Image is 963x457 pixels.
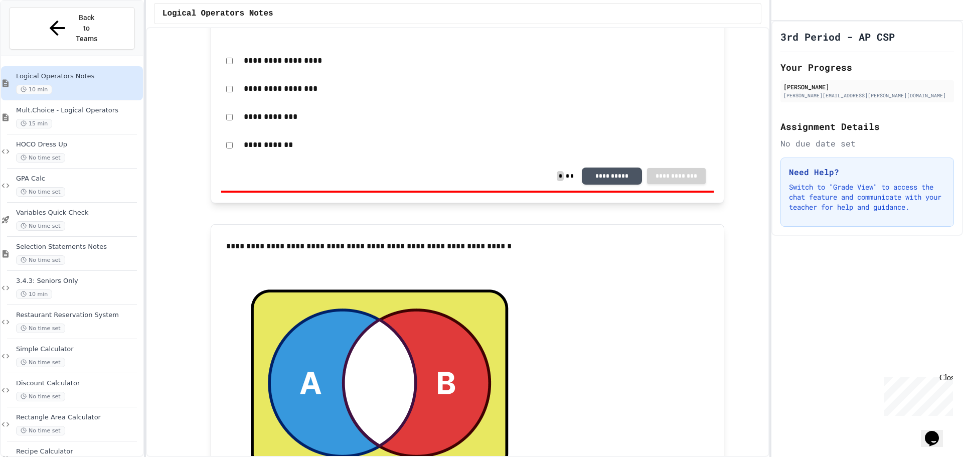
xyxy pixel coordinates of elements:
span: Variables Quick Check [16,209,141,217]
div: No due date set [780,137,954,149]
span: Logical Operators Notes [163,8,273,20]
span: Simple Calculator [16,345,141,354]
span: Restaurant Reservation System [16,311,141,320]
span: 3.4.3: Seniors Only [16,277,141,285]
span: Logical Operators Notes [16,72,141,81]
span: GPA Calc [16,175,141,183]
span: No time set [16,221,65,231]
span: Back to Teams [75,13,98,44]
span: No time set [16,426,65,435]
span: No time set [16,187,65,197]
div: [PERSON_NAME] [783,82,951,91]
div: [PERSON_NAME][EMAIL_ADDRESS][PERSON_NAME][DOMAIN_NAME] [783,92,951,99]
span: No time set [16,358,65,367]
iframe: chat widget [921,417,953,447]
span: No time set [16,392,65,401]
div: Chat with us now!Close [4,4,69,64]
iframe: chat widget [880,373,953,416]
h2: Assignment Details [780,119,954,133]
p: Switch to "Grade View" to access the chat feature and communicate with your teacher for help and ... [789,182,945,212]
span: 10 min [16,85,52,94]
h1: 3rd Period - AP CSP [780,30,895,44]
h3: Need Help? [789,166,945,178]
span: HOCO Dress Up [16,140,141,149]
span: Discount Calculator [16,379,141,388]
span: Selection Statements Notes [16,243,141,251]
span: No time set [16,153,65,163]
span: Recipe Calculator [16,447,141,456]
span: 10 min [16,289,52,299]
span: 15 min [16,119,52,128]
span: Mult.Choice - Logical Operators [16,106,141,115]
span: No time set [16,255,65,265]
span: Rectangle Area Calculator [16,413,141,422]
span: No time set [16,324,65,333]
h2: Your Progress [780,60,954,74]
